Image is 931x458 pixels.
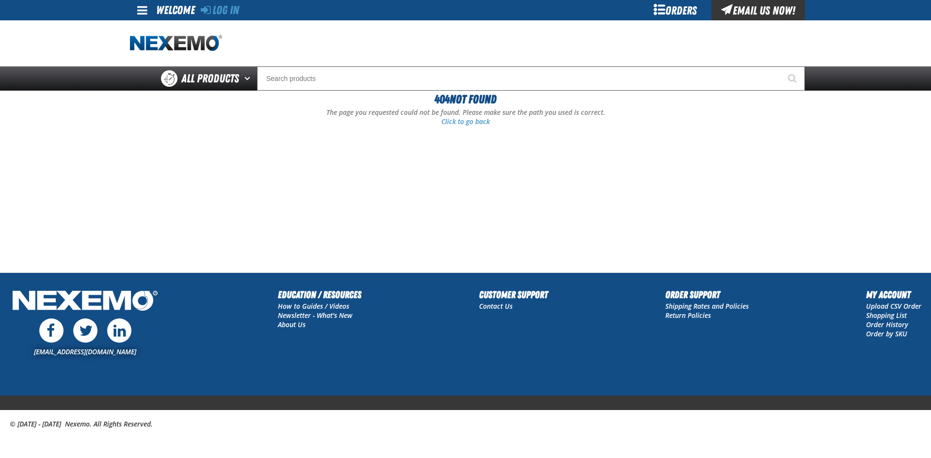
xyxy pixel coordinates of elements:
[866,311,907,320] a: Shopping List
[181,70,239,87] span: All Products
[665,301,749,311] a: Shipping Rates and Policies
[130,35,222,52] a: Home
[479,287,548,302] h2: Customer Support
[866,320,908,329] a: Order History
[130,108,801,117] p: The page you requested could not be found. Please make sure the path you used is correct.
[441,117,490,126] a: Click to go back
[278,287,361,302] h2: Education / Resources
[257,66,805,91] input: Search
[479,301,513,311] a: Contact Us
[866,329,907,338] a: Order by SKU
[866,301,921,311] a: Upload CSV Order
[278,311,353,320] a: Newsletter - What's New
[10,287,161,316] img: Nexemo Logo
[866,287,921,302] h2: My Account
[665,311,711,320] a: Return Policies
[130,91,801,108] h1: Not Found
[278,320,305,329] a: About Us
[434,93,449,106] span: 404
[665,287,749,302] h2: Order Support
[34,347,136,356] a: [EMAIL_ADDRESS][DOMAIN_NAME]
[781,66,805,91] button: Start Searching
[201,3,239,17] a: Log In
[130,35,222,52] img: Nexemo logo
[241,66,257,91] button: Open All Products pages
[278,301,349,311] a: How to Guides / Videos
